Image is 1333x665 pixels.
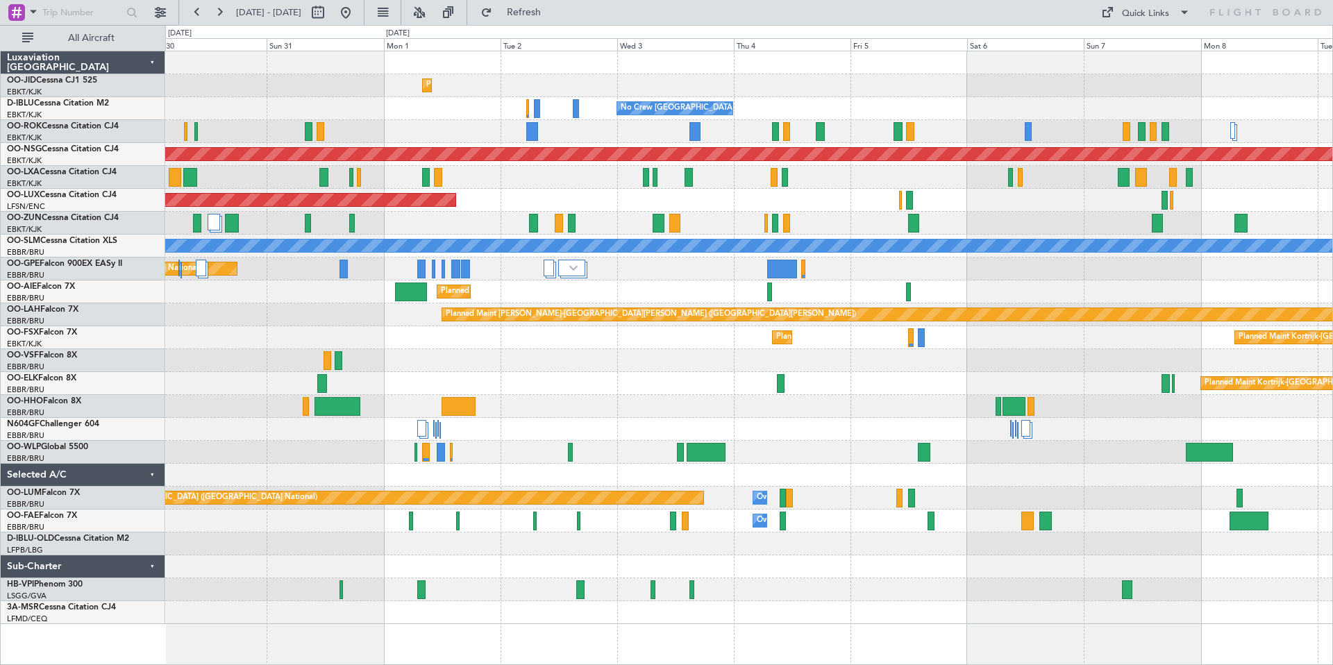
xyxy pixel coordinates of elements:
[7,534,129,543] a: D-IBLU-OLDCessna Citation M2
[7,420,40,428] span: N604GF
[757,487,851,508] div: Owner Melsbroek Air Base
[236,6,301,19] span: [DATE] - [DATE]
[7,580,83,589] a: HB-VPIPhenom 300
[7,133,42,143] a: EBKT/KJK
[7,453,44,464] a: EBBR/BRU
[7,283,37,291] span: OO-AIE
[7,351,77,360] a: OO-VSFFalcon 8X
[36,33,146,43] span: All Aircraft
[967,38,1084,51] div: Sat 6
[7,534,54,543] span: D-IBLU-OLD
[7,191,40,199] span: OO-LUX
[7,499,44,510] a: EBBR/BRU
[7,430,44,441] a: EBBR/BRU
[7,214,42,222] span: OO-ZUN
[7,191,117,199] a: OO-LUXCessna Citation CJ4
[7,580,34,589] span: HB-VPI
[7,260,122,268] a: OO-GPEFalcon 900EX EASy II
[7,201,45,212] a: LFSN/ENC
[776,327,938,348] div: Planned Maint Kortrijk-[GEOGRAPHIC_DATA]
[441,281,660,302] div: Planned Maint [GEOGRAPHIC_DATA] ([GEOGRAPHIC_DATA])
[7,397,43,405] span: OO-HHO
[7,87,42,97] a: EBKT/KJK
[7,305,40,314] span: OO-LAH
[7,110,42,120] a: EBKT/KJK
[7,512,39,520] span: OO-FAE
[495,8,553,17] span: Refresh
[7,237,117,245] a: OO-SLMCessna Citation XLS
[426,75,588,96] div: Planned Maint Kortrijk-[GEOGRAPHIC_DATA]
[850,38,967,51] div: Fri 5
[7,407,44,418] a: EBBR/BRU
[42,2,122,23] input: Trip Number
[7,385,44,395] a: EBBR/BRU
[569,265,578,271] img: arrow-gray.svg
[7,76,97,85] a: OO-JIDCessna CJ1 525
[7,512,77,520] a: OO-FAEFalcon 7X
[7,122,119,131] a: OO-ROKCessna Citation CJ4
[7,293,44,303] a: EBBR/BRU
[7,237,40,245] span: OO-SLM
[7,145,119,153] a: OO-NSGCessna Citation CJ4
[1084,38,1200,51] div: Sun 7
[7,214,119,222] a: OO-ZUNCessna Citation CJ4
[66,487,317,508] div: Planned Maint [GEOGRAPHIC_DATA] ([GEOGRAPHIC_DATA] National)
[7,374,38,382] span: OO-ELK
[15,27,151,49] button: All Aircraft
[617,38,734,51] div: Wed 3
[7,178,42,189] a: EBKT/KJK
[7,362,44,372] a: EBBR/BRU
[7,247,44,258] a: EBBR/BRU
[757,510,851,531] div: Owner Melsbroek Air Base
[7,489,42,497] span: OO-LUM
[621,98,853,119] div: No Crew [GEOGRAPHIC_DATA] ([GEOGRAPHIC_DATA] National)
[7,489,80,497] a: OO-LUMFalcon 7X
[267,38,383,51] div: Sun 31
[7,522,44,532] a: EBBR/BRU
[7,270,44,280] a: EBBR/BRU
[501,38,617,51] div: Tue 2
[1122,7,1169,21] div: Quick Links
[7,168,40,176] span: OO-LXA
[1094,1,1197,24] button: Quick Links
[7,305,78,314] a: OO-LAHFalcon 7X
[7,224,42,235] a: EBKT/KJK
[474,1,557,24] button: Refresh
[150,38,267,51] div: Sat 30
[7,168,117,176] a: OO-LXACessna Citation CJ4
[7,99,109,108] a: D-IBLUCessna Citation M2
[7,155,42,166] a: EBKT/KJK
[446,304,856,325] div: Planned Maint [PERSON_NAME]-[GEOGRAPHIC_DATA][PERSON_NAME] ([GEOGRAPHIC_DATA][PERSON_NAME])
[7,603,116,612] a: 3A-MSRCessna Citation CJ4
[7,545,43,555] a: LFPB/LBG
[7,420,99,428] a: N604GFChallenger 604
[7,591,47,601] a: LSGG/GVA
[7,328,39,337] span: OO-FSX
[7,397,81,405] a: OO-HHOFalcon 8X
[7,122,42,131] span: OO-ROK
[7,99,34,108] span: D-IBLU
[7,328,77,337] a: OO-FSXFalcon 7X
[7,614,47,624] a: LFMD/CEQ
[384,38,501,51] div: Mon 1
[734,38,850,51] div: Thu 4
[7,339,42,349] a: EBKT/KJK
[1201,38,1318,51] div: Mon 8
[7,260,40,268] span: OO-GPE
[7,316,44,326] a: EBBR/BRU
[7,351,39,360] span: OO-VSF
[7,443,88,451] a: OO-WLPGlobal 5500
[7,443,41,451] span: OO-WLP
[168,28,192,40] div: [DATE]
[7,374,76,382] a: OO-ELKFalcon 8X
[386,28,410,40] div: [DATE]
[7,283,75,291] a: OO-AIEFalcon 7X
[7,145,42,153] span: OO-NSG
[7,76,36,85] span: OO-JID
[7,603,39,612] span: 3A-MSR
